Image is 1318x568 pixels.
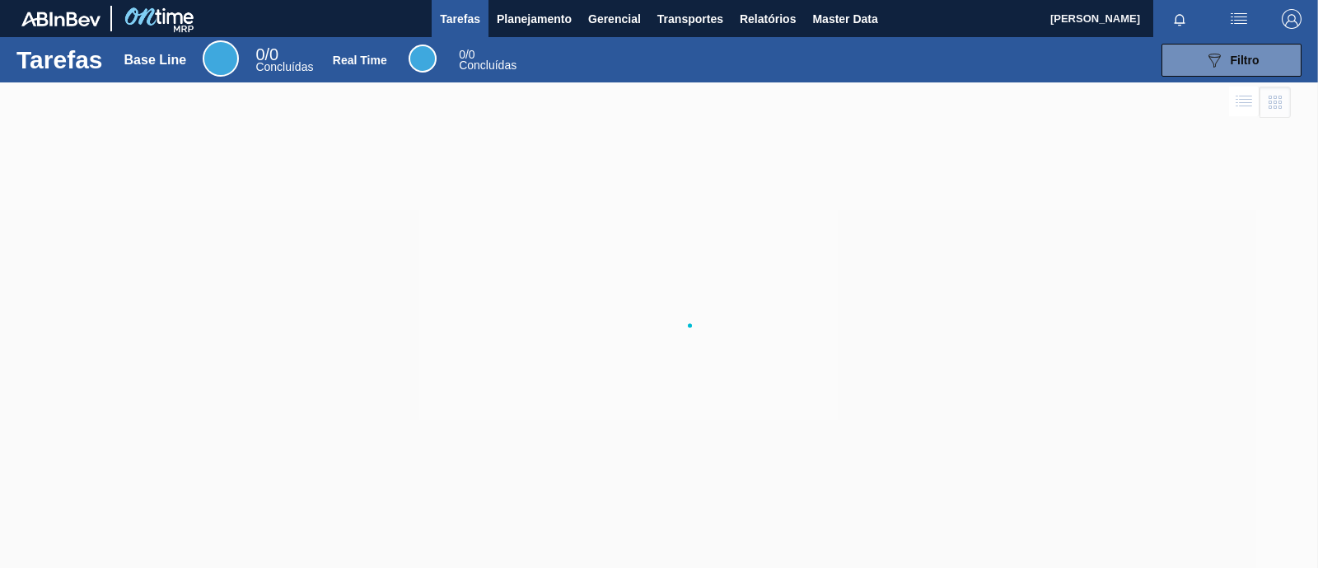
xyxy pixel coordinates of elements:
span: Tarefas [440,9,480,29]
h1: Tarefas [16,50,103,69]
span: Relatórios [740,9,796,29]
div: Base Line [124,53,187,68]
span: / 0 [459,48,474,61]
div: Real Time [333,54,387,67]
div: Base Line [203,40,239,77]
img: Logout [1282,9,1302,29]
span: Concluídas [459,59,516,72]
span: 0 [255,45,264,63]
span: Filtro [1231,54,1260,67]
img: TNhmsLtSVTkK8tSr43FrP2fwEKptu5GPRR3wAAAABJRU5ErkJggg== [21,12,100,26]
div: Base Line [255,48,313,73]
span: 0 [459,48,465,61]
div: Real Time [459,49,516,71]
span: Gerencial [588,9,641,29]
span: Transportes [657,9,723,29]
button: Filtro [1161,44,1302,77]
img: userActions [1229,9,1249,29]
div: Real Time [409,45,437,73]
span: Master Data [812,9,877,29]
span: Planejamento [497,9,572,29]
span: / 0 [255,45,278,63]
button: Notificações [1153,7,1206,31]
span: Concluídas [255,60,313,73]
